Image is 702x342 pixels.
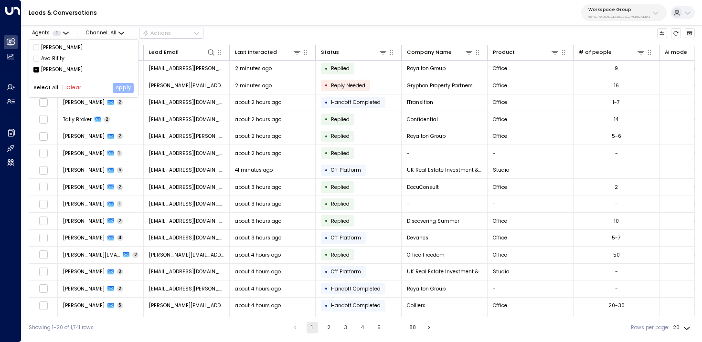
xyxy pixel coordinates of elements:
[41,66,83,73] div: [PERSON_NAME]
[66,85,81,91] button: Clear
[41,44,83,52] div: [PERSON_NAME]
[33,85,58,91] button: Select All
[33,66,134,73] div: [PERSON_NAME]
[33,55,134,62] div: Ava Bility
[33,44,134,52] div: [PERSON_NAME]
[113,83,134,93] button: Apply
[41,55,64,62] div: Ava Bility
